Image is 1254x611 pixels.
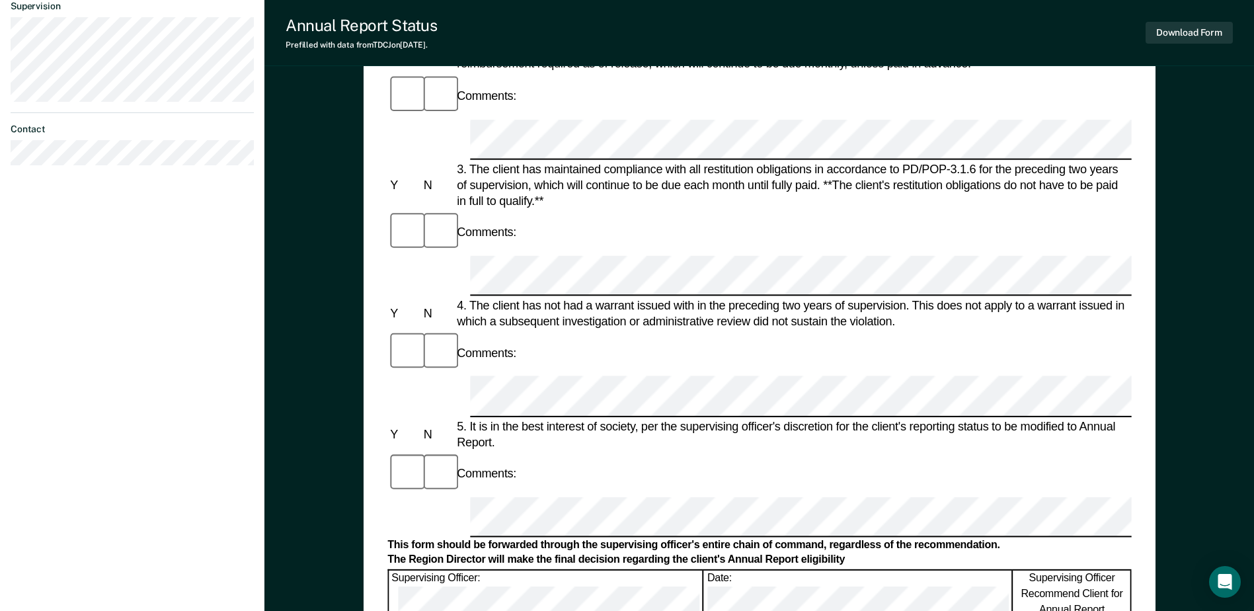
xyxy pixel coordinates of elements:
div: Prefilled with data from TDCJ on [DATE] . [286,40,437,50]
div: Comments: [454,88,519,104]
div: N [420,426,453,442]
div: The Region Director will make the final decision regarding the client's Annual Report eligibility [387,553,1131,567]
div: 3. The client has maintained compliance with all restitution obligations in accordance to PD/POP-... [454,161,1132,209]
dt: Contact [11,124,254,135]
div: Comments: [454,345,519,361]
div: Annual Report Status [286,16,437,35]
div: Y [387,305,420,321]
div: 4. The client has not had a warrant issued with in the preceding two years of supervision. This d... [454,298,1132,329]
div: N [420,177,453,193]
button: Download Form [1146,22,1233,44]
div: Comments: [454,224,519,240]
div: 5. It is in the best interest of society, per the supervising officer's discretion for the client... [454,418,1132,450]
div: Y [387,177,420,193]
div: N [420,305,453,321]
div: Comments: [454,466,519,481]
div: Y [387,426,420,442]
div: Open Intercom Messenger [1209,566,1241,598]
div: This form should be forwarded through the supervising officer's entire chain of command, regardle... [387,538,1131,552]
dt: Supervision [11,1,254,12]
